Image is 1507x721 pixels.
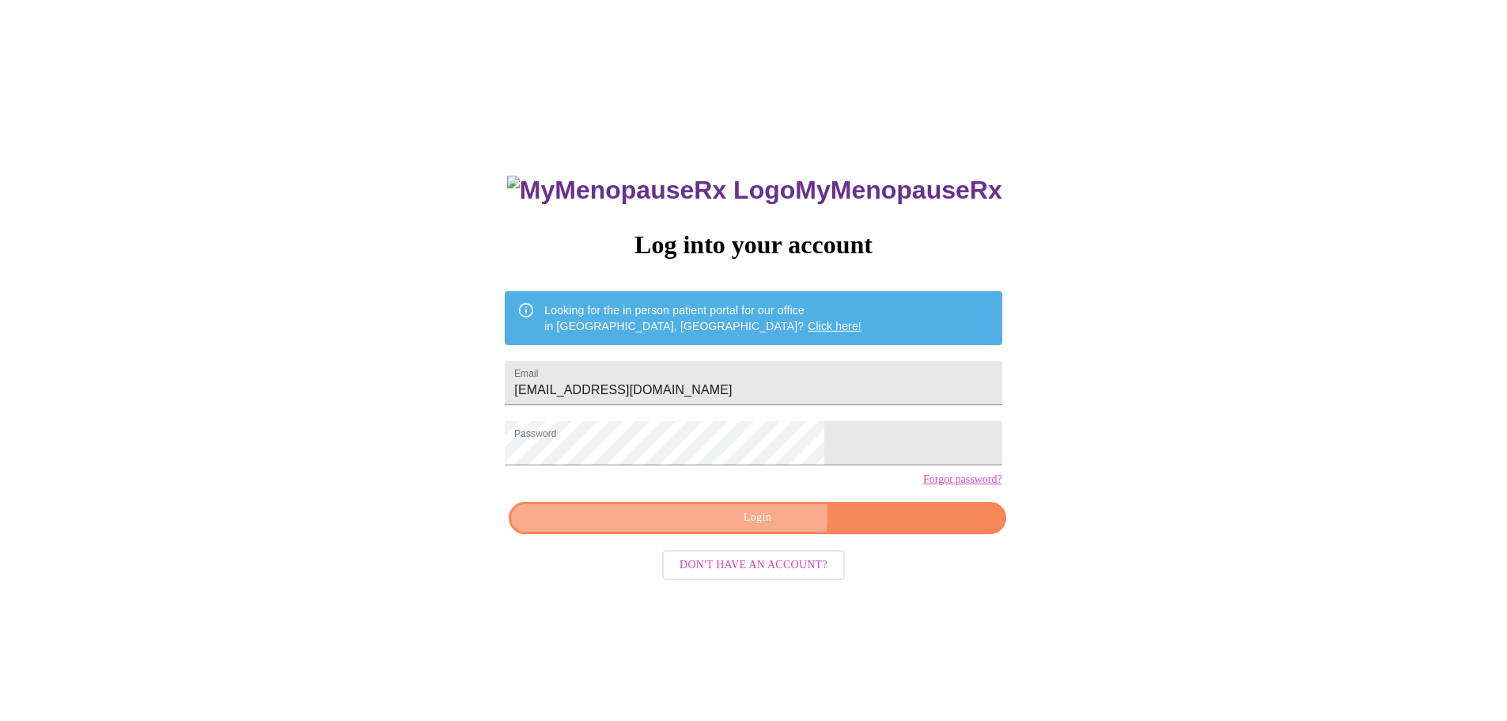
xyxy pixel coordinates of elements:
[527,508,987,528] span: Login
[808,320,861,332] a: Click here!
[923,473,1002,486] a: Forgot password?
[505,230,1002,260] h3: Log into your account
[658,557,849,571] a: Don't have an account?
[662,550,845,581] button: Don't have an account?
[507,176,795,205] img: MyMenopauseRx Logo
[680,556,827,575] span: Don't have an account?
[507,176,1002,205] h3: MyMenopauseRx
[544,296,861,340] div: Looking for the in person patient portal for our office in [GEOGRAPHIC_DATA], [GEOGRAPHIC_DATA]?
[509,502,1005,534] button: Login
